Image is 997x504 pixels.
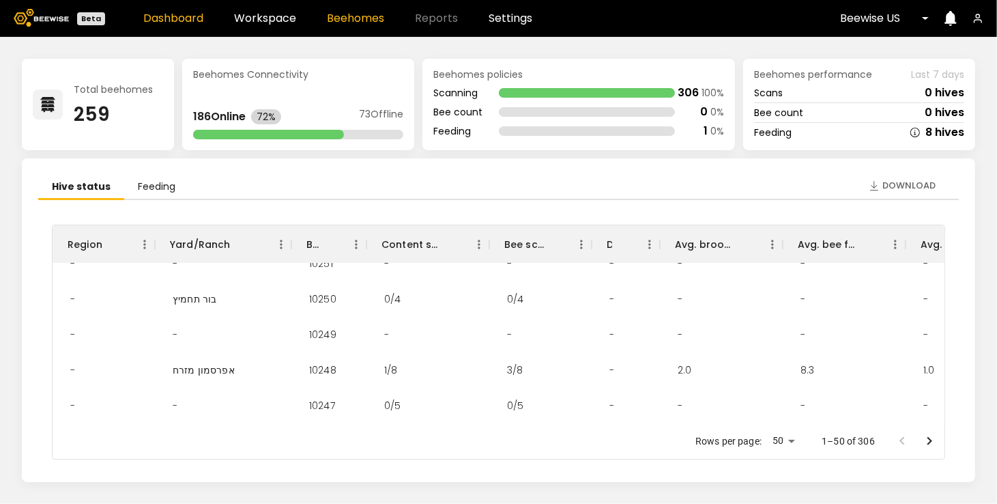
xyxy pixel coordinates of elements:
[544,235,563,254] button: Sort
[912,352,945,388] div: 1.0
[912,317,939,352] div: -
[373,352,408,388] div: 1/8
[53,225,155,264] div: Region
[433,70,724,79] div: Beehomes policies
[74,85,153,94] div: Total beehomes
[639,234,660,255] button: Menu
[598,317,625,352] div: -
[667,317,693,352] div: -
[571,234,592,255] button: Menu
[193,70,403,79] div: Beehomes Connectivity
[298,352,347,388] div: 10248
[319,235,338,254] button: Sort
[710,107,724,117] div: 0 %
[911,70,964,79] span: Last 7 days
[704,126,708,137] div: 1
[59,317,86,352] div: -
[598,352,625,388] div: -
[496,246,523,281] div: -
[504,225,544,264] div: Bee scan hives
[373,388,411,423] div: 0/5
[700,107,708,117] div: 0
[710,126,724,136] div: 0 %
[306,225,319,264] div: BH ID
[598,388,625,423] div: -
[767,431,800,451] div: 50
[231,235,250,254] button: Sort
[798,225,858,264] div: Avg. bee frames
[134,234,155,255] button: Menu
[660,225,783,264] div: Avg. brood frames
[251,109,281,124] div: 72%
[298,317,347,352] div: 10249
[822,434,875,448] p: 1–50 of 306
[327,13,384,24] a: Beehomes
[373,281,411,317] div: 0/4
[359,109,403,124] div: 73 Offline
[912,388,939,423] div: -
[754,108,803,117] div: Bee count
[695,434,762,448] p: Rows per page:
[234,13,296,24] a: Workspace
[592,225,660,264] div: Dead hives
[433,107,482,117] div: Bee count
[162,317,188,352] div: -
[925,107,964,118] div: 0 hives
[862,175,942,197] button: Download
[298,388,346,423] div: 10247
[170,225,231,264] div: Yard/Ranch
[14,9,69,27] img: Beewise logo
[667,388,693,423] div: -
[912,281,939,317] div: -
[496,388,534,423] div: 0/5
[754,128,792,137] div: Feeding
[496,352,534,388] div: 3/8
[59,388,86,423] div: -
[667,281,693,317] div: -
[489,13,532,24] a: Settings
[790,246,816,281] div: -
[162,281,227,317] div: בור תחמיץ
[667,246,693,281] div: -
[916,428,943,455] button: Go to next page
[77,12,105,25] div: Beta
[754,88,783,98] div: Scans
[858,235,877,254] button: Sort
[921,225,981,264] div: Avg. honey frames
[496,281,534,317] div: 0/4
[598,281,625,317] div: -
[790,281,816,317] div: -
[59,352,86,388] div: -
[489,225,592,264] div: Bee scan hives
[675,225,735,264] div: Avg. brood frames
[271,234,291,255] button: Menu
[68,225,102,264] div: Region
[469,234,489,255] button: Menu
[762,234,783,255] button: Menu
[882,179,936,193] span: Download
[598,246,625,281] div: -
[415,13,458,24] span: Reports
[298,246,344,281] div: 10251
[59,246,86,281] div: -
[143,13,203,24] a: Dashboard
[373,317,400,352] div: -
[790,352,825,388] div: 8.3
[381,225,442,264] div: Content scan hives
[102,235,121,254] button: Sort
[735,235,754,254] button: Sort
[607,225,612,264] div: Dead hives
[496,317,523,352] div: -
[612,235,631,254] button: Sort
[162,246,188,281] div: -
[702,88,724,98] div: 100 %
[667,352,702,388] div: 2.0
[790,317,816,352] div: -
[442,235,461,254] button: Sort
[433,88,482,98] div: Scanning
[433,126,482,136] div: Feeding
[155,225,291,264] div: Yard/Ranch
[298,281,347,317] div: 10250
[162,352,246,388] div: אפרסמון מזרח
[38,175,124,200] li: Hive status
